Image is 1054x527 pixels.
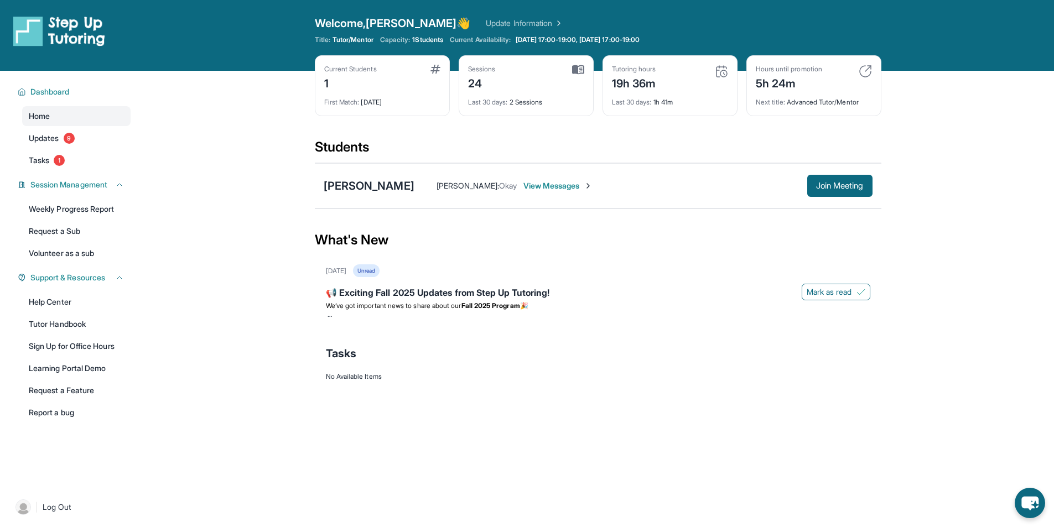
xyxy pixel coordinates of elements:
div: 2 Sessions [468,91,584,107]
div: Tutoring hours [612,65,656,74]
a: Request a Feature [22,380,131,400]
button: Join Meeting [807,175,873,197]
div: [DATE] [326,267,346,275]
span: Session Management [30,179,107,190]
button: Mark as read [802,284,870,300]
div: Students [315,138,881,163]
a: [DATE] 17:00-19:00, [DATE] 17:00-19:00 [513,35,642,44]
button: chat-button [1015,488,1045,518]
a: |Log Out [11,495,131,519]
span: Welcome, [PERSON_NAME] 👋 [315,15,471,31]
span: Next title : [756,98,786,106]
span: Updates [29,133,59,144]
div: No Available Items [326,372,870,381]
span: Capacity: [380,35,411,44]
div: [DATE] [324,91,440,107]
strong: Fall 2025 Program [461,301,520,310]
a: Request a Sub [22,221,131,241]
img: card [859,65,872,78]
a: Tutor Handbook [22,314,131,334]
a: Help Center [22,292,131,312]
span: 1 [54,155,65,166]
span: Home [29,111,50,122]
div: [PERSON_NAME] [324,178,414,194]
div: Sessions [468,65,496,74]
span: First Match : [324,98,360,106]
div: 19h 36m [612,74,656,91]
span: View Messages [523,180,593,191]
span: 🎉 [520,301,528,310]
a: Updates9 [22,128,131,148]
a: Volunteer as a sub [22,243,131,263]
a: Sign Up for Office Hours [22,336,131,356]
span: Okay [499,181,517,190]
div: 1h 41m [612,91,728,107]
button: Dashboard [26,86,124,97]
div: 24 [468,74,496,91]
img: Chevron Right [552,18,563,29]
button: Support & Resources [26,272,124,283]
a: Update Information [486,18,563,29]
span: [DATE] 17:00-19:00, [DATE] 17:00-19:00 [516,35,640,44]
span: 9 [64,133,75,144]
button: Session Management [26,179,124,190]
span: Current Availability: [450,35,511,44]
span: Support & Resources [30,272,105,283]
span: 1 Students [412,35,443,44]
span: Last 30 days : [468,98,508,106]
img: card [715,65,728,78]
div: Hours until promotion [756,65,822,74]
a: Tasks1 [22,150,131,170]
span: Title: [315,35,330,44]
a: Report a bug [22,403,131,422]
img: Mark as read [856,288,865,296]
a: Weekly Progress Report [22,199,131,219]
span: | [35,500,38,514]
img: card [430,65,440,74]
a: Home [22,106,131,126]
span: Dashboard [30,86,70,97]
div: 1 [324,74,377,91]
span: Last 30 days : [612,98,652,106]
img: user-img [15,499,31,515]
div: Advanced Tutor/Mentor [756,91,872,107]
div: Unread [353,264,380,277]
span: Tasks [29,155,49,166]
div: What's New [315,216,881,264]
a: Learning Portal Demo [22,358,131,378]
span: We’ve got important news to share about our [326,301,461,310]
span: [PERSON_NAME] : [437,181,499,190]
span: Tasks [326,346,356,361]
span: Join Meeting [816,182,864,189]
div: Current Students [324,65,377,74]
img: card [572,65,584,75]
span: Mark as read [807,286,852,298]
img: logo [13,15,105,46]
div: 5h 24m [756,74,822,91]
span: Tutor/Mentor [333,35,373,44]
div: 📢 Exciting Fall 2025 Updates from Step Up Tutoring! [326,286,870,301]
span: Log Out [43,502,71,513]
img: Chevron-Right [584,181,593,190]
